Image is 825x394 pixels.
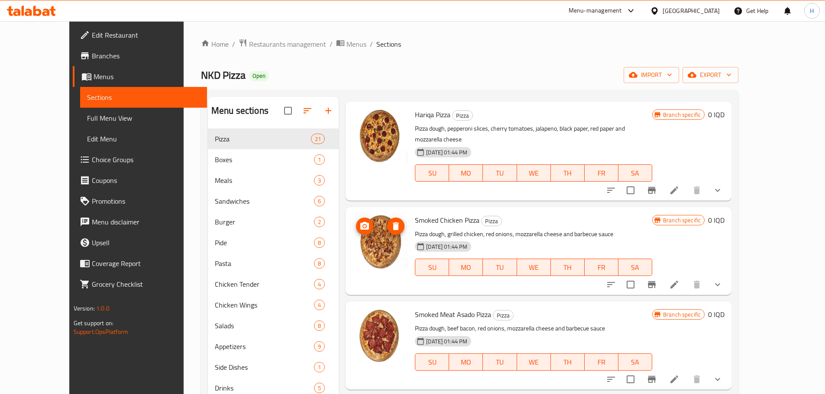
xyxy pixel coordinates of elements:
[453,167,479,179] span: MO
[314,176,324,185] span: 3
[311,134,325,144] div: items
[215,237,314,248] div: Pide
[810,6,814,16] span: H
[208,253,339,274] div: Pasta8
[423,148,471,157] span: [DATE] 01:44 PM
[80,128,207,149] a: Edit Menu
[92,217,200,227] span: Menu disclaimer
[370,39,373,49] li: /
[208,315,339,336] div: Salads8
[585,164,618,182] button: FR
[686,274,707,295] button: delete
[449,353,483,371] button: MO
[96,303,110,314] span: 1.0.0
[415,229,652,240] p: Pizza dough, grilled chicken, red onions, mozzarella cheese and barbecue sauce
[423,337,471,346] span: [DATE] 01:44 PM
[521,167,547,179] span: WE
[215,341,314,352] div: Appetizers
[74,326,129,337] a: Support.OpsPlatform
[208,149,339,170] div: Boxes1
[318,100,339,121] button: Add section
[314,197,324,205] span: 6
[415,353,449,371] button: SU
[215,258,314,269] div: Pasta
[521,356,547,368] span: WE
[517,164,551,182] button: WE
[311,135,324,143] span: 21
[314,362,325,372] div: items
[92,30,200,40] span: Edit Restaurant
[554,167,581,179] span: TH
[314,154,325,165] div: items
[314,383,325,393] div: items
[641,180,662,201] button: Branch-specific-item
[92,154,200,165] span: Choice Groups
[449,259,483,276] button: MO
[92,279,200,289] span: Grocery Checklist
[314,259,324,268] span: 8
[73,274,207,295] a: Grocery Checklist
[208,191,339,211] div: Sandwiches6
[551,164,585,182] button: TH
[631,70,672,80] span: import
[80,108,207,128] a: Full Menu View
[569,6,622,16] div: Menu-management
[481,216,502,226] div: Pizza
[249,71,269,81] div: Open
[585,259,618,276] button: FR
[215,134,311,144] div: Pizza
[712,279,723,290] svg: Show Choices
[215,175,314,186] span: Meals
[486,356,513,368] span: TU
[554,356,581,368] span: TH
[588,167,615,179] span: FR
[669,279,679,290] a: Edit menu item
[669,374,679,384] a: Edit menu item
[215,154,314,165] div: Boxes
[551,353,585,371] button: TH
[707,369,728,390] button: show more
[601,180,621,201] button: sort-choices
[415,214,479,227] span: Smoked Chicken Pizza
[486,167,513,179] span: TU
[201,39,229,49] a: Home
[314,301,324,309] span: 4
[387,218,404,235] button: delete image
[73,25,207,45] a: Edit Restaurant
[314,156,324,164] span: 1
[314,384,324,392] span: 5
[336,38,366,50] a: Menus
[74,303,95,314] span: Version:
[314,237,325,248] div: items
[208,232,339,253] div: Pide8
[624,67,679,83] button: import
[208,336,339,357] div: Appetizers9
[423,243,471,251] span: [DATE] 01:44 PM
[376,39,401,49] span: Sections
[232,39,235,49] li: /
[660,111,704,119] span: Branch specific
[712,374,723,384] svg: Show Choices
[208,274,339,295] div: Chicken Tender4
[314,239,324,247] span: 8
[92,175,200,186] span: Coupons
[73,45,207,66] a: Branches
[314,343,324,351] span: 9
[208,128,339,149] div: Pizza21
[215,279,314,289] span: Chicken Tender
[686,369,707,390] button: delete
[215,383,314,393] span: Drinks
[201,38,738,50] nav: breadcrumb
[618,353,652,371] button: SA
[419,167,446,179] span: SU
[669,185,679,195] a: Edit menu item
[483,353,517,371] button: TU
[215,196,314,206] div: Sandwiches
[683,67,738,83] button: export
[94,71,200,82] span: Menus
[314,258,325,269] div: items
[708,214,725,226] h6: 0 IQD
[483,164,517,182] button: TU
